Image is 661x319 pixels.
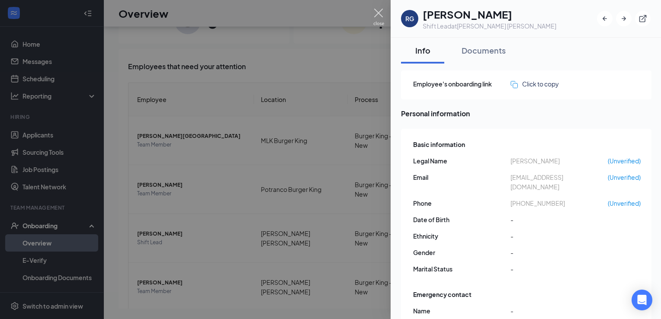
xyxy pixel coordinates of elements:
[510,231,608,241] span: -
[600,14,609,23] svg: ArrowLeftNew
[462,45,506,56] div: Documents
[413,172,510,182] span: Email
[639,14,647,23] svg: ExternalLink
[413,264,510,274] span: Marital Status
[510,248,608,257] span: -
[616,11,632,26] button: ArrowRight
[510,172,608,191] span: [EMAIL_ADDRESS][DOMAIN_NAME]
[510,264,608,274] span: -
[632,290,652,310] div: Open Intercom Messenger
[510,198,608,208] span: [PHONE_NUMBER]
[510,215,608,224] span: -
[619,14,628,23] svg: ArrowRight
[635,11,651,26] button: ExternalLink
[413,156,510,166] span: Legal Name
[413,198,510,208] span: Phone
[510,79,559,89] button: Click to copy
[405,14,414,23] div: RG
[413,231,510,241] span: Ethnicity
[608,198,641,208] span: (Unverified)
[413,140,465,149] span: Basic information
[510,81,518,88] img: click-to-copy.71757273a98fde459dfc.svg
[413,248,510,257] span: Gender
[413,79,510,89] span: Employee's onboarding link
[597,11,613,26] button: ArrowLeftNew
[608,172,641,182] span: (Unverified)
[423,7,556,22] h1: [PERSON_NAME]
[401,108,651,119] span: Personal information
[510,156,608,166] span: [PERSON_NAME]
[413,306,510,316] span: Name
[410,45,436,56] div: Info
[413,290,472,299] span: Emergency contact
[510,306,608,316] span: -
[608,156,641,166] span: (Unverified)
[423,22,556,30] div: Shift Lead at [PERSON_NAME] [PERSON_NAME]
[413,215,510,224] span: Date of Birth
